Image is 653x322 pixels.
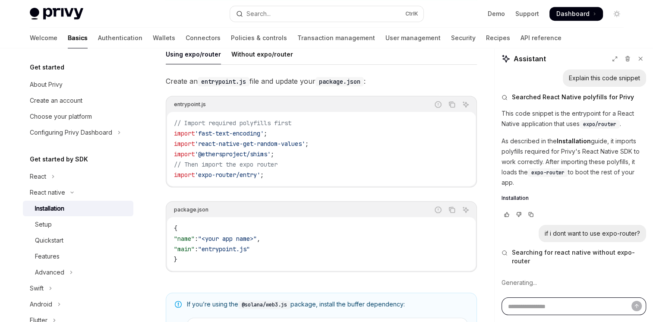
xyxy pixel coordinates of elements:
span: "entrypoint.js" [198,245,250,253]
span: { [174,224,177,232]
span: : [195,235,198,243]
span: Dashboard [556,9,590,18]
div: Choose your platform [30,111,92,122]
div: Search... [246,9,271,19]
span: 'expo-router/entry' [195,171,260,179]
span: Ctrl K [405,10,418,17]
a: Dashboard [549,7,603,21]
a: Installation [502,195,646,202]
a: Setup [23,217,133,232]
div: Installation [35,203,64,214]
div: Without expo/router [231,44,293,64]
a: Recipes [486,28,510,48]
a: Policies & controls [231,28,287,48]
button: Send message [631,301,642,311]
span: import [174,150,195,158]
button: Toggle Swift section [23,281,133,296]
button: Vote that response was good [502,210,512,219]
div: Using expo/router [166,44,221,64]
span: "name" [174,235,195,243]
a: Security [451,28,476,48]
p: As described in the guide, it imports polyfills required for Privy's React Native SDK to work cor... [502,136,646,188]
button: Toggle Configuring Privy Dashboard section [23,125,133,140]
span: // Import required polyfills first [174,119,291,127]
h5: Get started [30,62,64,73]
button: Copy chat response [526,210,536,219]
span: ; [264,129,267,137]
span: 'react-native-get-random-values' [195,140,305,148]
a: Transaction management [297,28,375,48]
textarea: Ask a question... [502,297,646,316]
button: Toggle Advanced section [23,265,133,280]
div: entrypoint.js [174,99,206,110]
p: This code snippet is the entrypoint for a React Native application that uses . [502,108,646,129]
button: Copy the contents from the code block [446,99,457,110]
span: import [174,140,195,148]
button: Toggle React native section [23,185,133,200]
div: About Privy [30,79,63,90]
code: package.json [315,77,364,86]
button: Toggle dark mode [610,7,624,21]
button: Vote that response was not good [514,210,524,219]
a: Connectors [186,28,221,48]
span: Assistant [514,54,546,64]
div: Advanced [35,267,64,278]
span: expo-router [531,169,565,176]
div: Android [30,299,52,309]
button: Searching for react native without expo-router [502,248,646,265]
button: Searched React Native polyfills for Privy [502,93,646,101]
span: Searching for react native without expo-router [512,248,646,265]
a: Support [515,9,539,18]
a: Welcome [30,28,57,48]
span: import [174,171,195,179]
a: Demo [488,9,505,18]
code: entrypoint.js [198,77,249,86]
div: Generating... [502,271,646,294]
a: Create an account [23,93,133,108]
button: Ask AI [460,99,471,110]
span: Searched React Native polyfills for Privy [512,93,634,101]
a: About Privy [23,77,133,92]
span: ; [305,140,309,148]
div: package.json [174,204,208,215]
span: // Then import the expo router [174,161,278,168]
button: Toggle React section [23,169,133,184]
button: Report incorrect code [432,99,444,110]
button: Ask AI [460,204,471,215]
div: Explain this code snippet [569,74,640,82]
div: React native [30,187,65,198]
div: if i dont want to use expo-router? [545,229,640,238]
button: Copy the contents from the code block [446,204,457,215]
strong: Installation [557,137,591,145]
a: Choose your platform [23,109,133,124]
span: "<your app name>" [198,235,257,243]
span: Installation [502,195,529,202]
a: API reference [521,28,562,48]
span: expo/router [583,121,616,128]
a: Installation [23,201,133,216]
span: } [174,256,177,263]
div: Setup [35,219,52,230]
a: Authentication [98,28,142,48]
img: light logo [30,8,83,20]
span: ; [271,150,274,158]
span: '@ethersproject/shims' [195,150,271,158]
a: User management [385,28,441,48]
span: , [257,235,260,243]
div: Swift [30,283,44,294]
h5: Get started by SDK [30,154,88,164]
span: 'fast-text-encoding' [195,129,264,137]
button: Open search [230,6,423,22]
div: Create an account [30,95,82,106]
a: Wallets [153,28,175,48]
span: "main" [174,245,195,253]
span: : [195,245,198,253]
button: Toggle Android section [23,297,133,312]
a: Basics [68,28,88,48]
span: ; [260,171,264,179]
button: Report incorrect code [432,204,444,215]
div: Features [35,251,60,262]
div: React [30,171,46,182]
a: Features [23,249,133,264]
span: import [174,129,195,137]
